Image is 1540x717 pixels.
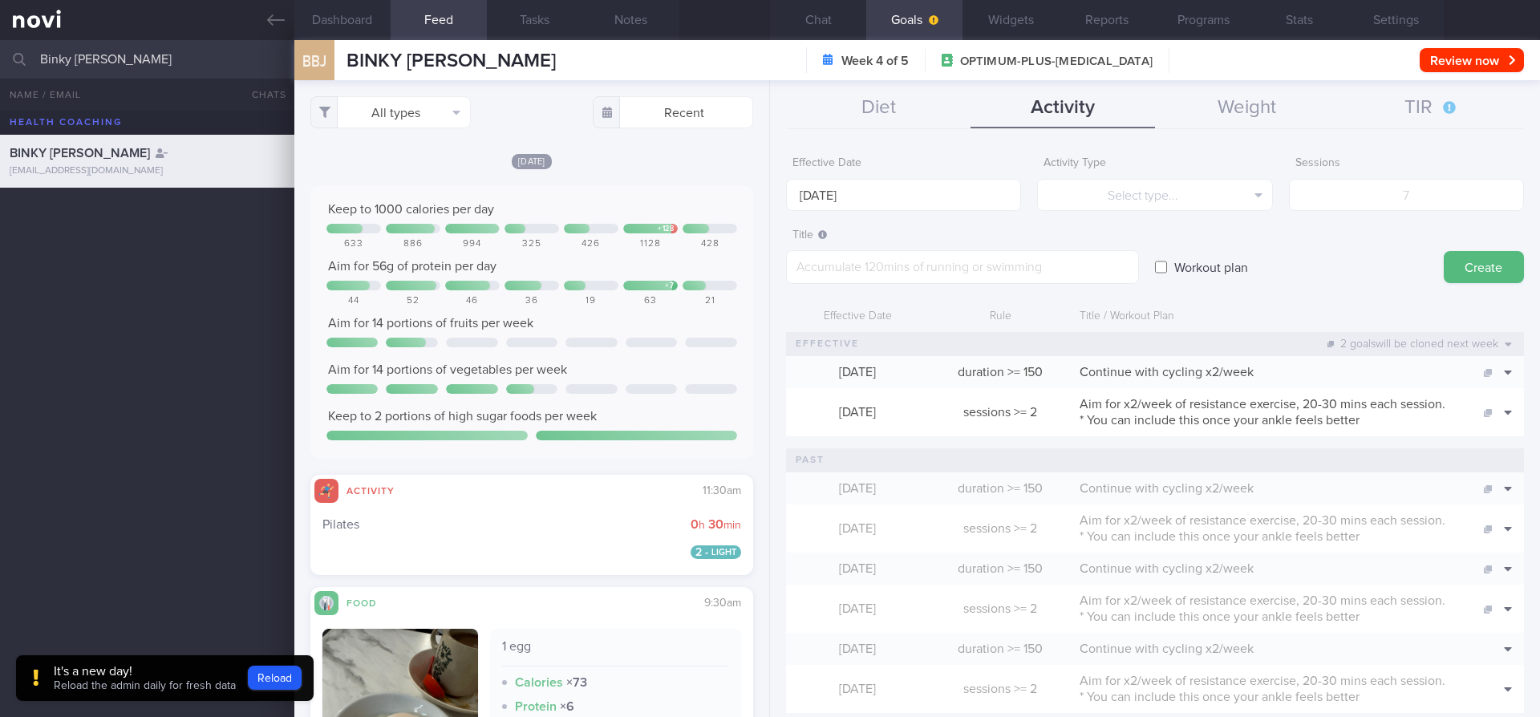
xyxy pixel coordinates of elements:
div: 428 [683,238,737,250]
strong: 0 [691,518,699,531]
div: 994 [445,238,500,250]
button: Select type... [1037,179,1272,211]
span: Aim for 14 portions of vegetables per week [328,363,567,376]
button: Reload [248,666,302,690]
span: Reload the admin daily for fresh data [54,680,236,691]
strong: Protein [515,700,557,713]
div: Effective Date [786,302,929,332]
div: Rule [929,302,1072,332]
div: + 7 [665,282,674,290]
span: Light [691,545,741,559]
div: duration >= 150 [929,553,1072,585]
span: BINKY [PERSON_NAME] [346,51,556,71]
div: + 128 [658,225,674,233]
div: duration >= 150 [929,633,1072,665]
div: [EMAIL_ADDRESS][DOMAIN_NAME] [10,165,285,177]
button: Diet [786,88,971,128]
span: * You can include this once your ankle feels better [1080,414,1360,427]
span: [DATE] [839,642,876,655]
span: Aim for x2/week of resistance exercise, 20-30 mins each session. [1080,594,1445,607]
input: Select... [786,179,1021,211]
label: Activity Type [1044,156,1266,171]
div: duration >= 150 [929,356,1072,388]
span: Keep to 1000 calories per day [328,203,494,216]
button: Weight [1155,88,1339,128]
button: All types [310,96,471,128]
div: 46 [445,295,500,307]
span: 9:30am [704,597,741,609]
button: Review now [1420,48,1524,72]
div: BBJ [290,30,338,92]
span: 11:30am [703,485,741,496]
label: Effective Date [792,156,1015,171]
input: 7 [1289,179,1524,211]
span: Continue with cycling x2/week [1080,562,1254,575]
span: Aim for 56g of protein per day [328,260,496,273]
span: OPTIMUM-PLUS-[MEDICAL_DATA] [960,54,1153,70]
div: 52 [386,295,440,307]
button: Activity [971,88,1155,128]
strong: Week 4 of 5 [841,53,909,69]
div: 36 [505,295,559,307]
span: Continue with cycling x2/week [1080,366,1254,379]
div: 633 [326,238,381,250]
span: Aim for 14 portions of fruits per week [328,317,533,330]
span: Continue with cycling x2/week [1080,482,1254,495]
div: It's a new day! [54,663,236,679]
span: BINKY [PERSON_NAME] [10,147,150,160]
small: min [723,520,741,531]
div: Title / Workout Plan [1072,302,1468,332]
span: [DATE] [839,482,876,495]
span: [DATE] [839,602,876,615]
span: * You can include this once your ankle feels better [1080,691,1360,703]
span: [DATE] [839,366,876,379]
strong: × 73 [566,676,587,689]
div: Activity [338,483,403,496]
label: Workout plan [1166,251,1256,283]
button: Chats [230,79,294,111]
div: 426 [564,238,618,250]
div: sessions >= 2 [929,593,1072,625]
div: 1128 [623,238,678,250]
span: Keep to 2 portions of high sugar foods per week [328,410,597,423]
span: Aim for x2/week of resistance exercise, 20-30 mins each session. [1080,398,1445,411]
span: * You can include this once your ankle feels better [1080,530,1360,543]
div: duration >= 150 [929,472,1072,504]
span: [DATE] [839,562,876,575]
span: Aim for x2/week of resistance exercise, 20-30 mins each session. [1080,674,1445,687]
span: * You can include this once your ankle feels better [1080,610,1360,623]
div: sessions >= 2 [929,512,1072,545]
span: [DATE] [512,154,552,169]
span: 2 [695,547,711,558]
div: sessions >= 2 [929,396,1072,428]
div: 1 egg [502,638,730,666]
span: Aim for x2/week of resistance exercise, 20-30 mins each session. [1080,514,1445,527]
div: 2 goals will be cloned next week [1319,333,1520,355]
span: Pilates [322,516,359,533]
small: h [699,520,705,531]
strong: Calories [515,676,563,689]
div: 325 [505,238,559,250]
span: [DATE] [839,406,876,419]
div: sessions >= 2 [929,673,1072,705]
button: TIR [1339,88,1524,128]
div: 886 [386,238,440,250]
strong: 30 [708,518,723,531]
div: 19 [564,295,618,307]
span: Continue with cycling x2/week [1080,642,1254,655]
strong: × 6 [560,700,574,713]
button: Create [1444,251,1524,283]
span: Title [792,229,827,241]
div: 44 [326,295,381,307]
span: [DATE] [839,683,876,695]
span: [DATE] [839,522,876,535]
div: 21 [683,295,737,307]
label: Sessions [1295,156,1518,171]
div: 63 [623,295,678,307]
div: Food [338,595,403,609]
